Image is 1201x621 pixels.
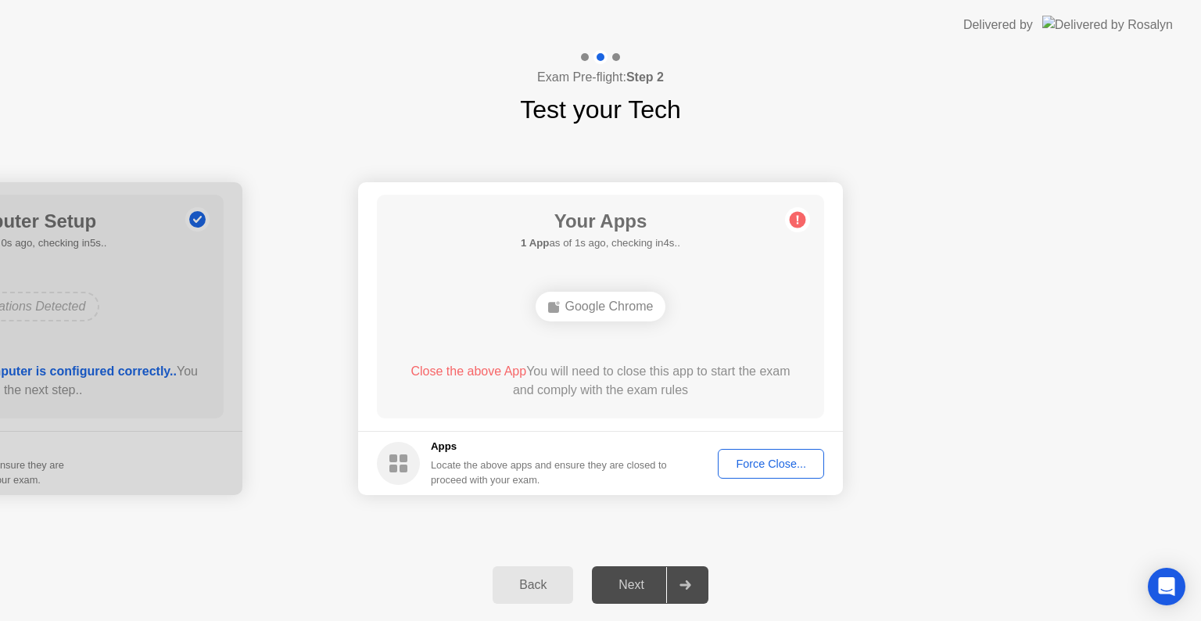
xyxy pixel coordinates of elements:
div: Force Close... [723,458,819,470]
button: Back [493,566,573,604]
button: Force Close... [718,449,824,479]
div: Google Chrome [536,292,666,321]
div: Open Intercom Messenger [1148,568,1185,605]
div: Back [497,578,568,592]
h5: as of 1s ago, checking in4s.. [521,235,680,251]
div: Delivered by [963,16,1033,34]
div: Next [597,578,666,592]
h1: Your Apps [521,207,680,235]
h1: Test your Tech [520,91,681,128]
h4: Exam Pre-flight: [537,68,664,87]
b: 1 App [521,237,549,249]
button: Next [592,566,708,604]
span: Close the above App [410,364,526,378]
img: Delivered by Rosalyn [1042,16,1173,34]
b: Step 2 [626,70,664,84]
h5: Apps [431,439,668,454]
div: Locate the above apps and ensure they are closed to proceed with your exam. [431,458,668,487]
div: You will need to close this app to start the exam and comply with the exam rules [400,362,802,400]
